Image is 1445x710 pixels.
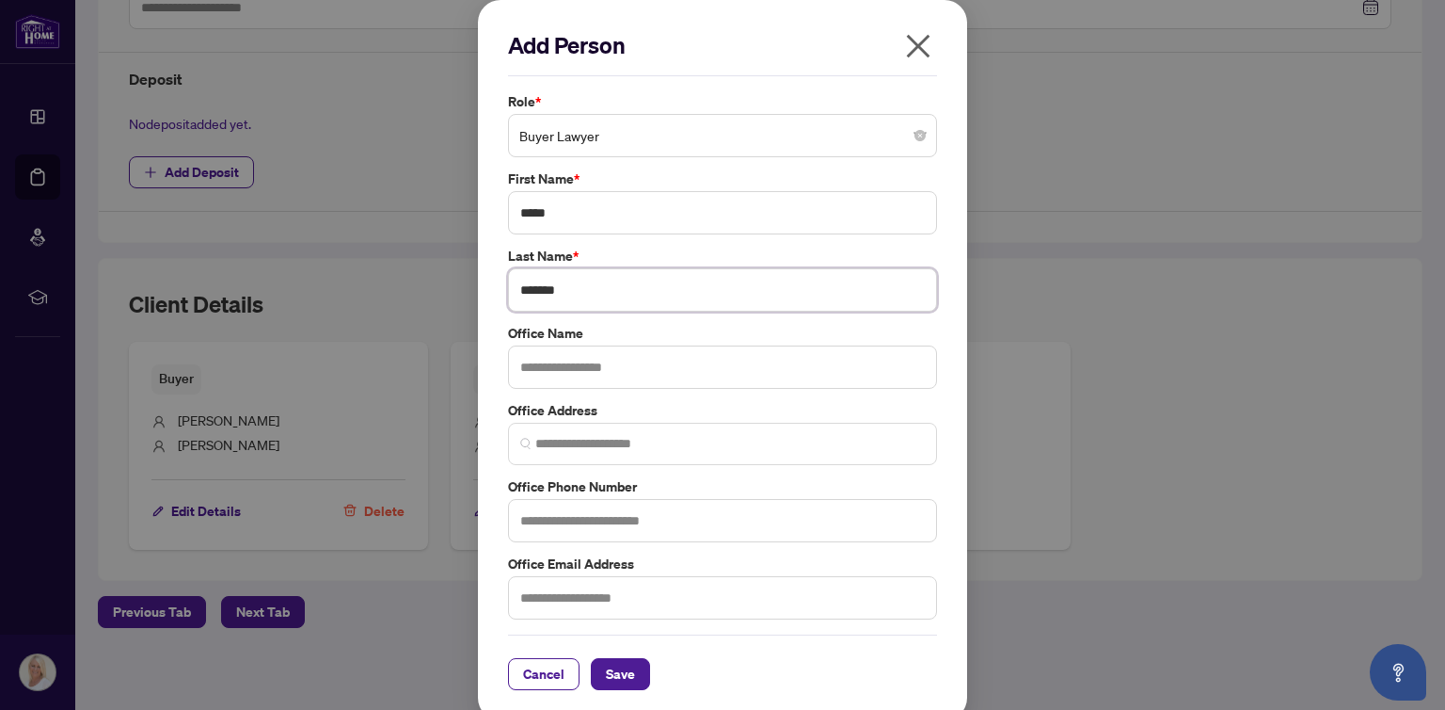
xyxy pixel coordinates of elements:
img: search_icon [520,438,532,449]
span: Cancel [523,659,564,689]
label: Office Address [508,400,937,421]
label: Office Email Address [508,554,937,574]
span: close [903,31,933,61]
label: Last Name [508,246,937,266]
span: close-circle [914,130,926,141]
label: Role [508,91,937,112]
span: Save [606,659,635,689]
button: Open asap [1370,644,1426,701]
label: Office Name [508,323,937,344]
button: Cancel [508,658,580,690]
label: Office Phone Number [508,476,937,497]
h2: Add Person [508,30,937,60]
label: First Name [508,169,937,189]
span: Buyer Lawyer [519,118,926,153]
button: Save [591,658,650,690]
